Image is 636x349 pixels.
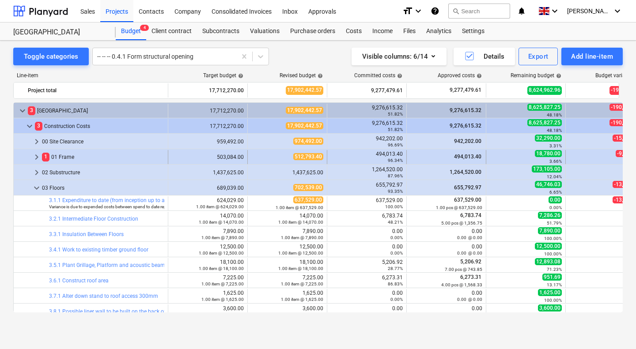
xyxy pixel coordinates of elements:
small: 51.82% [388,127,403,132]
a: 3.3.1 Insulation Between Floors [49,231,124,237]
div: Chat Widget [592,307,636,349]
div: [GEOGRAPHIC_DATA] [28,104,164,118]
a: Income [367,23,398,40]
i: Knowledge base [431,6,439,16]
div: 0.00 [410,244,482,256]
div: 14,070.00 [172,213,244,225]
div: 03 Floors [42,181,164,195]
span: 655,792.97 [453,184,482,191]
span: 8,624,962.96 [527,86,562,94]
small: 100.00% [385,204,403,209]
small: 0.00 @ 0.00 [457,297,482,302]
small: 51.82% [388,112,403,116]
div: 0.00 [331,290,403,302]
span: keyboard_arrow_right [31,152,42,162]
small: 1.00 item @ 624,029.00 [196,204,244,209]
div: Valuations [245,23,285,40]
div: Construction Costs [35,119,164,133]
small: 13.17% [547,282,562,287]
span: keyboard_arrow_down [17,105,28,116]
span: 1 [42,153,49,161]
button: Search [448,4,510,19]
span: 6,273.31 [459,274,482,280]
div: 959,492.00 [172,139,244,145]
small: 28.77% [388,266,403,271]
small: Variance is due to expended costs between spend to date report and August 2025 cost report. [49,204,218,209]
span: help [236,73,243,79]
div: 637,529.00 [331,197,403,210]
div: 12,500.00 [251,244,323,256]
span: 637,529.00 [453,197,482,203]
small: 3.31% [549,143,562,148]
small: 48.18% [547,128,562,133]
small: 6.65% [549,190,562,195]
span: 702,539.00 [293,184,323,191]
a: 3.4.1 Work to existing timber ground floor [49,247,148,253]
span: 9,277,479.61 [449,86,482,94]
span: search [452,8,459,15]
span: 7,286.26 [538,212,562,219]
div: Budget [116,23,146,40]
a: 3.1.1 Expenditure to date (from inception up to and including [DATE]) [49,197,213,203]
span: 5,206.92 [459,259,482,265]
span: 12,500.00 [535,243,562,250]
i: keyboard_arrow_down [413,6,424,16]
small: 48.18% [547,113,562,117]
small: 87.96% [388,173,403,178]
div: 655,792.97 [331,182,403,194]
small: 51.79% [547,221,562,225]
div: Toggle categories [24,51,78,62]
span: 951.69 [542,274,562,281]
span: 494,013.40 [453,154,482,160]
div: 0.00 [410,228,482,240]
div: 1,264,520.00 [331,166,403,179]
a: 3.2.1 Intermediate Floor Construction [49,216,138,222]
small: 1.00 item @ 637,529.00 [276,205,323,210]
small: 1.00 item @ 1,625.00 [281,297,323,302]
span: help [316,73,323,79]
div: Approved costs [438,72,482,79]
a: 3.5.1 Plant Grillage, Platform and acoustic beams [49,262,168,268]
small: 1.00 item @ 1,625.00 [201,297,244,302]
span: 974,492.00 [293,138,323,145]
i: notifications [517,6,526,16]
small: 5.00 pcs @ 1,356.75 [441,221,482,225]
a: Client contract [146,23,197,40]
span: 18,780.00 [535,150,562,157]
small: 1.00 item @ 12,500.00 [278,251,323,255]
div: Line-item [13,72,168,79]
small: 96.69% [388,143,403,147]
small: 1.00 item @ 7,225.00 [281,281,323,286]
div: 01 Frame [42,150,164,164]
button: Visible columns:6/14 [352,48,447,65]
small: 100.00% [544,251,562,256]
span: 9,276,615.32 [449,107,482,113]
i: keyboard_arrow_down [549,6,560,16]
div: 14,070.00 [251,213,323,225]
div: 3,600.00 [172,305,244,318]
div: 0.00 [331,305,403,318]
small: 0.00% [549,205,562,210]
div: Project total [28,83,164,98]
i: keyboard_arrow_down [612,6,623,16]
small: 7.00 pcs @ 743.85 [445,267,482,272]
small: 1.00 item @ 7,225.00 [201,281,244,286]
small: 0.00% [390,251,403,255]
div: 12,500.00 [172,244,244,256]
small: 0.00% [390,235,403,240]
div: [GEOGRAPHIC_DATA] [13,28,105,37]
small: 12.04% [547,174,562,179]
div: Costs [341,23,367,40]
span: keyboard_arrow_right [31,167,42,178]
div: Target budget [203,72,243,79]
small: 1.00 item @ 14,070.00 [278,220,323,225]
span: 173,105.00 [532,165,562,173]
span: 4 [140,25,149,31]
div: 1,437,625.00 [251,169,323,176]
div: Settings [457,23,490,40]
span: help [554,73,561,79]
div: 18,100.00 [172,259,244,271]
span: 512,793.40 [293,153,323,160]
a: Budget4 [116,23,146,40]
